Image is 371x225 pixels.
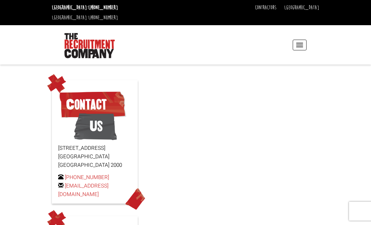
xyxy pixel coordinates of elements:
li: [GEOGRAPHIC_DATA]: [50,3,119,13]
span: Us [74,110,117,142]
img: The Recruitment Company [64,33,115,58]
a: [PHONE_NUMBER] [88,4,118,11]
li: [GEOGRAPHIC_DATA]: [50,13,119,23]
a: [GEOGRAPHIC_DATA] [284,4,319,11]
a: Contractors [255,4,276,11]
p: [STREET_ADDRESS] [GEOGRAPHIC_DATA] [GEOGRAPHIC_DATA] 2000 [58,144,131,170]
span: Contact [58,89,126,120]
a: [PHONE_NUMBER] [65,173,109,181]
a: [EMAIL_ADDRESS][DOMAIN_NAME] [58,182,108,198]
a: [PHONE_NUMBER] [88,14,118,21]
